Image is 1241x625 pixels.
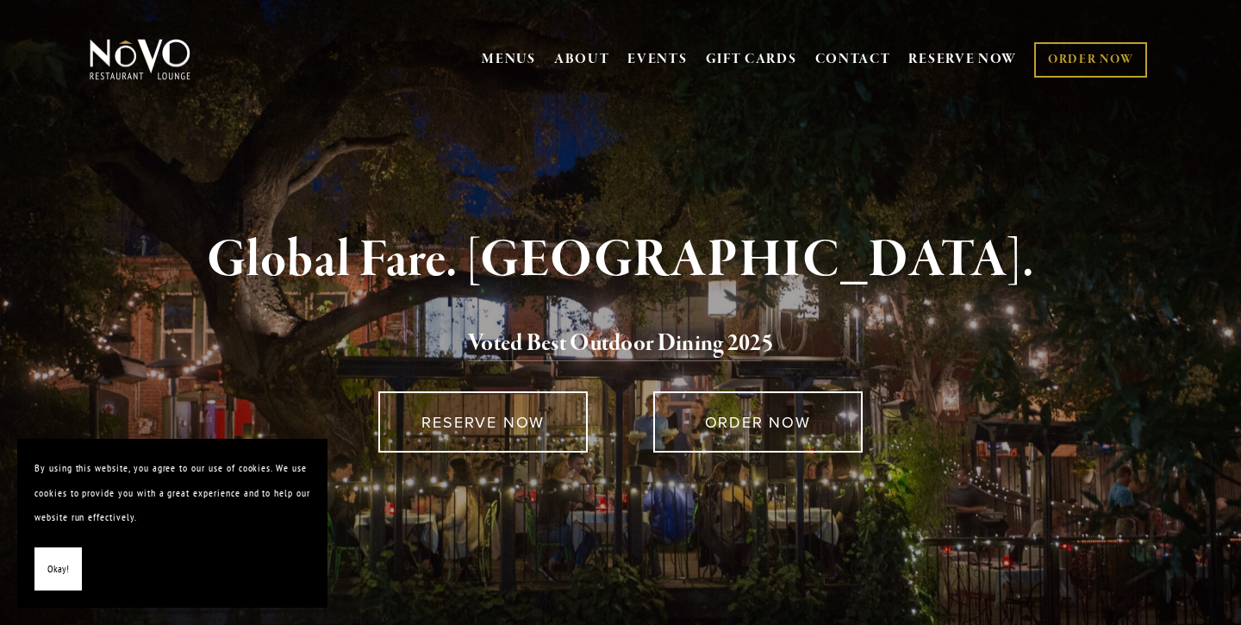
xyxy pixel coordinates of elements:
button: Okay! [34,547,82,591]
a: GIFT CARDS [706,43,797,76]
a: RESERVE NOW [908,43,1017,76]
p: By using this website, you agree to our use of cookies. We use cookies to provide you with a grea... [34,456,310,530]
span: Okay! [47,557,69,582]
section: Cookie banner [17,439,327,608]
a: EVENTS [627,51,687,68]
strong: Global Fare. [GEOGRAPHIC_DATA]. [207,228,1033,293]
h2: 5 [118,326,1123,362]
a: ORDER NOW [653,391,863,453]
a: CONTACT [815,43,891,76]
a: Voted Best Outdoor Dining 202 [468,328,762,361]
img: Novo Restaurant &amp; Lounge [86,38,194,81]
a: ABOUT [554,51,610,68]
a: RESERVE NOW [378,391,588,453]
a: ORDER NOW [1034,42,1147,78]
a: MENUS [482,51,536,68]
